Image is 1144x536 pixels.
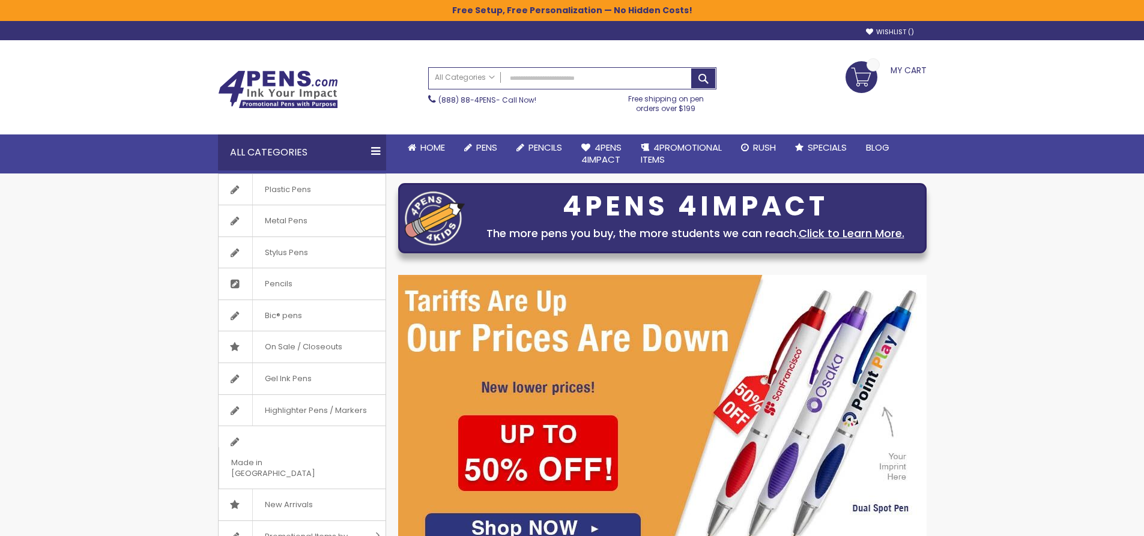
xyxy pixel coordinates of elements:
[218,134,386,170] div: All Categories
[429,68,501,88] a: All Categories
[219,331,386,363] a: On Sale / Closeouts
[471,194,920,219] div: 4PENS 4IMPACT
[572,134,631,173] a: 4Pens4impact
[252,174,323,205] span: Plastic Pens
[219,395,386,426] a: Highlighter Pens / Markers
[219,363,386,394] a: Gel Ink Pens
[252,268,304,300] span: Pencils
[785,134,856,161] a: Specials
[405,191,465,245] img: four_pen_logo.png
[866,141,889,154] span: Blog
[219,205,386,236] a: Metal Pens
[435,73,495,82] span: All Categories
[398,134,455,161] a: Home
[641,141,722,166] span: 4PROMOTIONAL ITEMS
[753,141,776,154] span: Rush
[528,141,562,154] span: Pencils
[252,395,379,426] span: Highlighter Pens / Markers
[866,28,914,37] a: Wishlist
[252,363,324,394] span: Gel Ink Pens
[476,141,497,154] span: Pens
[631,134,731,173] a: 4PROMOTIONALITEMS
[471,225,920,242] div: The more pens you buy, the more students we can reach.
[219,174,386,205] a: Plastic Pens
[252,300,314,331] span: Bic® pens
[455,134,507,161] a: Pens
[219,426,386,489] a: Made in [GEOGRAPHIC_DATA]
[219,489,386,520] a: New Arrivals
[581,141,622,166] span: 4Pens 4impact
[856,134,899,161] a: Blog
[252,237,320,268] span: Stylus Pens
[438,95,536,105] span: - Call Now!
[507,134,572,161] a: Pencils
[420,141,445,154] span: Home
[438,95,496,105] a: (888) 88-4PENS
[219,300,386,331] a: Bic® pens
[219,447,356,489] span: Made in [GEOGRAPHIC_DATA]
[219,268,386,300] a: Pencils
[218,70,338,109] img: 4Pens Custom Pens and Promotional Products
[252,489,325,520] span: New Arrivals
[252,331,354,363] span: On Sale / Closeouts
[731,134,785,161] a: Rush
[799,226,904,241] a: Click to Learn More.
[616,89,716,113] div: Free shipping on pen orders over $199
[252,205,319,236] span: Metal Pens
[219,237,386,268] a: Stylus Pens
[808,141,847,154] span: Specials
